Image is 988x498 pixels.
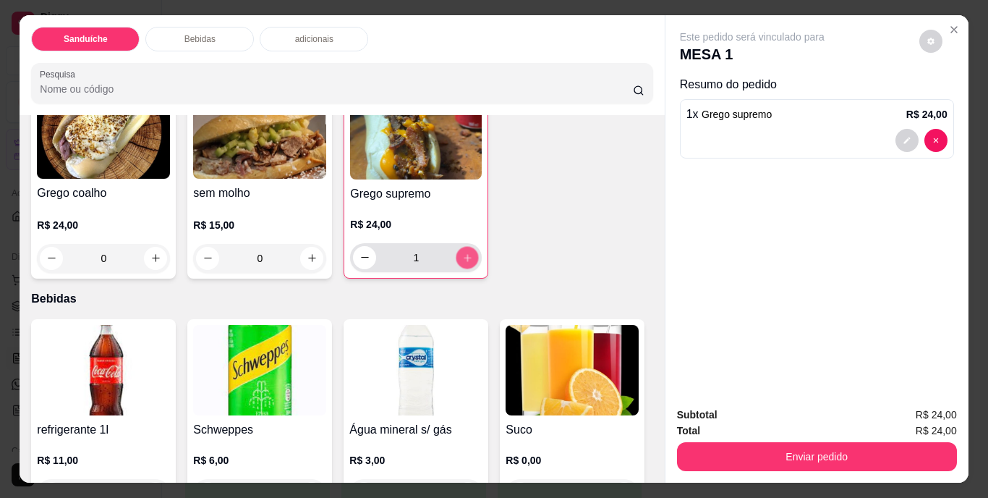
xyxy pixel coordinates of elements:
h4: refrigerante 1l [37,421,170,439]
button: decrease-product-quantity [924,129,947,152]
span: Grego supremo [702,109,772,120]
button: Close [942,18,966,41]
button: decrease-product-quantity [196,247,219,270]
p: R$ 15,00 [193,218,326,232]
p: R$ 24,00 [906,107,947,122]
p: R$ 11,00 [37,453,170,468]
button: decrease-product-quantity [353,246,376,269]
p: Este pedido será vinculado para [680,30,825,44]
label: Pesquisa [40,68,80,80]
h4: sem molho [193,185,326,202]
input: Pesquisa [40,82,633,96]
button: decrease-product-quantity [40,247,63,270]
img: product-image [37,88,170,179]
h4: Schweppes [193,421,326,439]
button: decrease-product-quantity [895,129,919,152]
button: decrease-product-quantity [919,30,942,53]
p: MESA 1 [680,44,825,64]
strong: Subtotal [677,409,717,421]
p: adicionais [295,33,333,45]
button: increase-product-quantity [456,246,479,269]
p: R$ 24,00 [37,218,170,232]
span: R$ 24,00 [916,423,957,439]
button: Enviar pedido [677,442,957,471]
p: Resumo do pedido [680,76,954,93]
p: R$ 6,00 [193,453,326,468]
p: Sanduíche [64,33,108,45]
h4: Grego coalho [37,185,170,202]
p: 1 x [686,106,772,123]
p: R$ 24,00 [350,217,482,232]
button: increase-product-quantity [300,247,323,270]
img: product-image [193,325,326,415]
span: R$ 24,00 [916,407,957,423]
img: product-image [37,325,170,415]
strong: Total [677,425,700,436]
img: product-image [350,89,482,180]
p: Bebidas [31,290,652,308]
p: R$ 0,00 [506,453,639,468]
button: increase-product-quantity [144,247,167,270]
h4: Grego supremo [350,185,482,203]
h4: Suco [506,421,639,439]
img: product-image [349,325,482,415]
p: R$ 3,00 [349,453,482,468]
h4: Água mineral s/ gás [349,421,482,439]
p: Bebidas [184,33,216,45]
img: product-image [506,325,639,415]
img: product-image [193,88,326,179]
